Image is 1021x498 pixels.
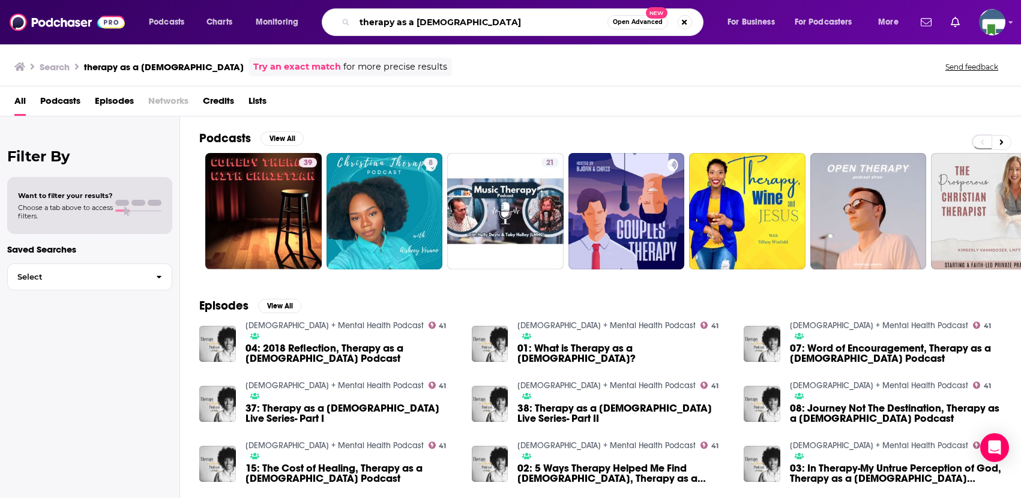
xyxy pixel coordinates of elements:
span: 37: Therapy as a [DEMOGRAPHIC_DATA] Live Series- Part I [245,403,457,424]
button: View All [261,131,304,146]
span: 21 [546,157,554,169]
a: 41 [429,382,447,389]
span: 01: What is Therapy as a [DEMOGRAPHIC_DATA]? [517,343,729,364]
a: 41 [429,322,447,329]
button: Open AdvancedNew [607,15,668,29]
span: 03: In Therapy-My Untrue Perception of God, Therapy as a [DEMOGRAPHIC_DATA] Podcast [790,463,1002,484]
span: Select [8,273,146,281]
span: For Podcasters [795,14,852,31]
div: Open Intercom Messenger [980,433,1009,462]
a: 8 [424,158,438,167]
span: for more precise results [343,60,447,74]
span: 38: Therapy as a [DEMOGRAPHIC_DATA] Live Series- Part II [517,403,729,424]
a: Podcasts [40,91,80,116]
span: 41 [439,383,446,389]
a: Charts [199,13,239,32]
a: 41 [700,382,718,389]
a: Episodes [95,91,134,116]
h3: Search [40,61,70,73]
span: More [878,14,899,31]
span: Choose a tab above to access filters. [18,203,113,220]
a: Credits [203,91,234,116]
img: 04: 2018 Reflection, Therapy as a Christian Podcast [199,326,236,362]
button: Show profile menu [979,9,1005,35]
button: View All [258,299,301,313]
a: 41 [973,382,991,389]
button: Select [7,263,172,290]
span: 41 [711,383,718,389]
span: Networks [148,91,188,116]
a: PodcastsView All [199,131,304,146]
a: God + Mental Health Podcast [790,440,968,451]
span: 02: 5 Ways Therapy Helped Me Find [DEMOGRAPHIC_DATA], Therapy as a [DEMOGRAPHIC_DATA] [517,463,729,484]
span: 41 [711,323,718,329]
span: 41 [711,443,718,449]
a: Show notifications dropdown [916,12,936,32]
img: Podchaser - Follow, Share and Rate Podcasts [10,11,125,34]
h2: Filter By [7,148,172,165]
a: 03: In Therapy-My Untrue Perception of God, Therapy as a Christian Podcast [790,463,1002,484]
span: 41 [984,383,991,389]
img: 37: Therapy as a Christian Live Series- Part I [199,386,236,422]
button: open menu [787,13,870,32]
a: 02: 5 Ways Therapy Helped Me Find God, Therapy as a Christian [517,463,729,484]
a: All [14,91,26,116]
button: open menu [719,13,790,32]
a: 01: What is Therapy as a Christian? [517,343,729,364]
a: God + Mental Health Podcast [517,440,696,451]
span: Charts [206,14,232,31]
span: 8 [429,157,433,169]
a: EpisodesView All [199,298,301,313]
span: 41 [984,323,991,329]
button: open menu [870,13,914,32]
a: God + Mental Health Podcast [245,440,424,451]
span: Logged in as KCMedia [979,9,1005,35]
a: 41 [429,442,447,449]
img: 03: In Therapy-My Untrue Perception of God, Therapy as a Christian Podcast [744,446,780,482]
a: 41 [973,322,991,329]
span: 08: Journey Not The Destination, Therapy as a [DEMOGRAPHIC_DATA] Podcast [790,403,1002,424]
span: Lists [248,91,267,116]
a: Show notifications dropdown [946,12,965,32]
a: 39 [205,153,322,269]
span: 41 [439,323,446,329]
a: 39 [299,158,317,167]
span: Monitoring [256,14,298,31]
img: 02: 5 Ways Therapy Helped Me Find God, Therapy as a Christian [472,446,508,482]
span: 04: 2018 Reflection, Therapy as a [DEMOGRAPHIC_DATA] Podcast [245,343,457,364]
a: God + Mental Health Podcast [245,320,424,331]
a: 21 [541,158,559,167]
span: New [646,7,667,19]
img: 15: The Cost of Healing, Therapy as a Christian Podcast [199,446,236,482]
h3: therapy as a [DEMOGRAPHIC_DATA] [84,61,244,73]
span: Open Advanced [613,19,663,25]
a: God + Mental Health Podcast [245,380,424,391]
span: Podcasts [149,14,184,31]
span: 39 [304,157,312,169]
a: Try an exact match [253,60,341,74]
img: 01: What is Therapy as a Christian? [472,326,508,362]
span: 07: Word of Encouragement, Therapy as a [DEMOGRAPHIC_DATA] Podcast [790,343,1002,364]
img: 38: Therapy as a Christian Live Series- Part II [472,386,508,422]
a: 04: 2018 Reflection, Therapy as a Christian Podcast [245,343,457,364]
a: 15: The Cost of Healing, Therapy as a Christian Podcast [245,463,457,484]
a: 38: Therapy as a Christian Live Series- Part II [517,403,729,424]
a: God + Mental Health Podcast [517,320,696,331]
button: open menu [140,13,200,32]
a: 41 [973,442,991,449]
img: User Profile [979,9,1005,35]
a: God + Mental Health Podcast [790,320,968,331]
img: 07: Word of Encouragement, Therapy as a Christian Podcast [744,326,780,362]
a: 07: Word of Encouragement, Therapy as a Christian Podcast [790,343,1002,364]
a: God + Mental Health Podcast [517,380,696,391]
span: Want to filter your results? [18,191,113,200]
